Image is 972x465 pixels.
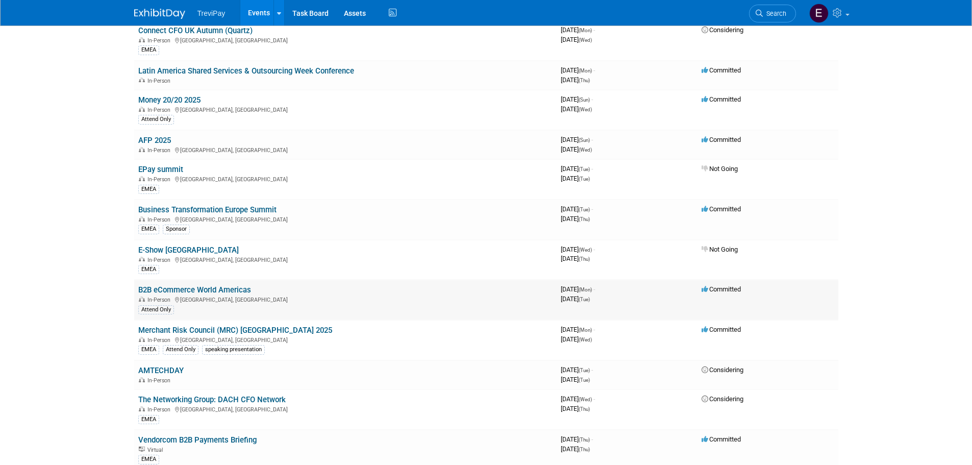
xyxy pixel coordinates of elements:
span: (Thu) [579,256,590,262]
span: - [593,326,595,333]
span: (Thu) [579,216,590,222]
span: [DATE] [561,285,595,293]
span: [DATE] [561,246,595,253]
img: In-Person Event [139,107,145,112]
span: [DATE] [561,335,592,343]
span: [DATE] [561,205,593,213]
span: (Wed) [579,247,592,253]
span: In-Person [147,147,173,154]
span: (Wed) [579,397,592,402]
span: [DATE] [561,445,590,453]
span: In-Person [147,406,173,413]
span: (Mon) [579,68,592,74]
span: Considering [702,366,743,374]
div: Attend Only [138,115,174,124]
div: EMEA [138,45,159,55]
span: Considering [702,395,743,403]
img: In-Person Event [139,37,145,42]
img: In-Person Event [139,216,145,222]
a: Latin America Shared Services & Outsourcing Week Conference [138,66,354,76]
div: EMEA [138,415,159,424]
span: (Thu) [579,437,590,443]
div: [GEOGRAPHIC_DATA], [GEOGRAPHIC_DATA] [138,335,553,344]
div: [GEOGRAPHIC_DATA], [GEOGRAPHIC_DATA] [138,405,553,413]
span: [DATE] [561,376,590,383]
a: Business Transformation Europe Summit [138,205,277,214]
span: Considering [702,26,743,34]
span: (Thu) [579,406,590,412]
span: - [591,435,593,443]
span: In-Person [147,257,173,263]
span: Not Going [702,246,738,253]
span: (Thu) [579,447,590,452]
img: In-Person Event [139,147,145,152]
span: [DATE] [561,295,590,303]
img: In-Person Event [139,176,145,181]
div: [GEOGRAPHIC_DATA], [GEOGRAPHIC_DATA] [138,145,553,154]
div: [GEOGRAPHIC_DATA], [GEOGRAPHIC_DATA] [138,36,553,44]
span: [DATE] [561,105,592,113]
span: - [593,395,595,403]
a: AFP 2025 [138,136,171,145]
span: (Wed) [579,337,592,342]
img: In-Person Event [139,337,145,342]
span: TreviPay [197,9,226,17]
span: In-Person [147,107,173,113]
a: AMTECHDAY [138,366,184,375]
span: In-Person [147,176,173,183]
span: [DATE] [561,255,590,262]
span: - [591,136,593,143]
span: Committed [702,136,741,143]
span: (Sun) [579,137,590,143]
span: [DATE] [561,366,593,374]
span: (Wed) [579,107,592,112]
span: Committed [702,66,741,74]
span: (Mon) [579,327,592,333]
div: speaking presentation [202,345,265,354]
span: In-Person [147,337,173,344]
span: [DATE] [561,76,590,84]
div: Attend Only [138,305,174,314]
span: Committed [702,285,741,293]
a: Search [749,5,796,22]
span: [DATE] [561,405,590,412]
div: Sponsor [163,225,190,234]
span: In-Person [147,216,173,223]
a: The Networking Group: DACH CFO Network [138,395,286,404]
span: (Mon) [579,287,592,292]
div: [GEOGRAPHIC_DATA], [GEOGRAPHIC_DATA] [138,295,553,303]
div: Attend Only [163,345,198,354]
span: (Tue) [579,297,590,302]
span: Not Going [702,165,738,173]
span: [DATE] [561,215,590,223]
img: In-Person Event [139,406,145,411]
span: Committed [702,205,741,213]
img: In-Person Event [139,297,145,302]
span: [DATE] [561,95,593,103]
span: (Sun) [579,97,590,103]
div: EMEA [138,265,159,274]
span: (Tue) [579,166,590,172]
img: In-Person Event [139,257,145,262]
span: Committed [702,326,741,333]
div: EMEA [138,345,159,354]
span: Committed [702,95,741,103]
span: - [593,66,595,74]
span: (Tue) [579,207,590,212]
a: B2B eCommerce World Americas [138,285,251,295]
span: (Tue) [579,368,590,373]
span: [DATE] [561,36,592,43]
div: [GEOGRAPHIC_DATA], [GEOGRAPHIC_DATA] [138,105,553,113]
span: [DATE] [561,26,595,34]
span: - [593,285,595,293]
div: EMEA [138,185,159,194]
div: [GEOGRAPHIC_DATA], [GEOGRAPHIC_DATA] [138,255,553,263]
a: E-Show [GEOGRAPHIC_DATA] [138,246,239,255]
a: Connect CFO UK Autumn (Quartz) [138,26,253,35]
span: Search [763,10,786,17]
span: In-Person [147,78,173,84]
span: - [593,246,595,253]
a: EPay summit [138,165,183,174]
span: [DATE] [561,395,595,403]
span: [DATE] [561,326,595,333]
